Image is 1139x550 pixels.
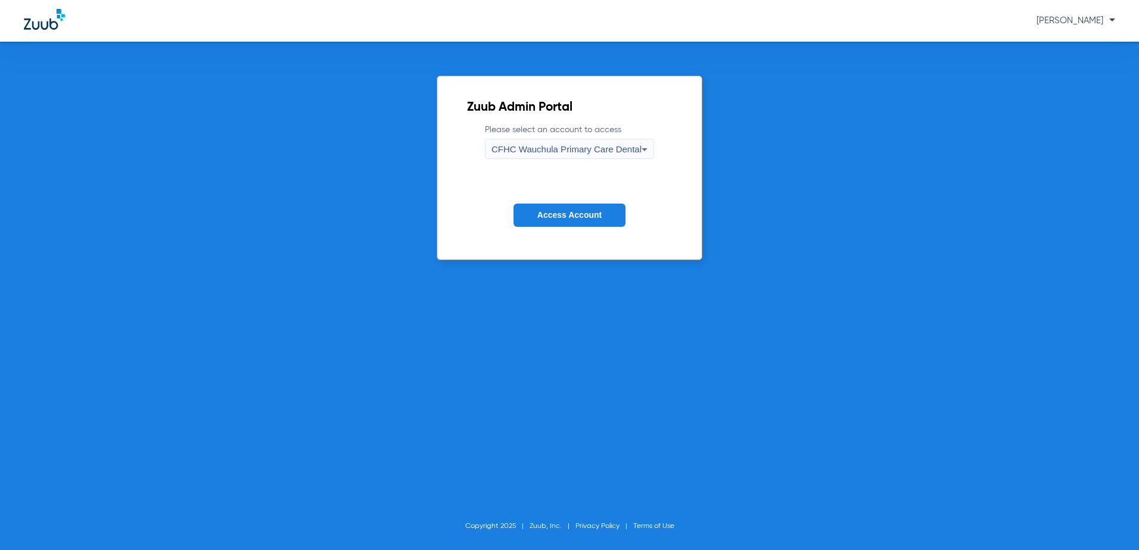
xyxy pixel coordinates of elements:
a: Terms of Use [633,523,674,530]
button: Access Account [514,204,625,227]
a: Privacy Policy [575,523,620,530]
li: Zuub, Inc. [530,520,575,532]
iframe: Chat Widget [1079,493,1139,550]
span: [PERSON_NAME] [1037,16,1115,25]
h2: Zuub Admin Portal [467,102,672,114]
li: Copyright 2025 [465,520,530,532]
img: Zuub Logo [24,9,65,30]
label: Please select an account to access [485,124,654,159]
span: Access Account [537,210,602,220]
span: CFHC Wauchula Primary Care Dental [491,144,642,154]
